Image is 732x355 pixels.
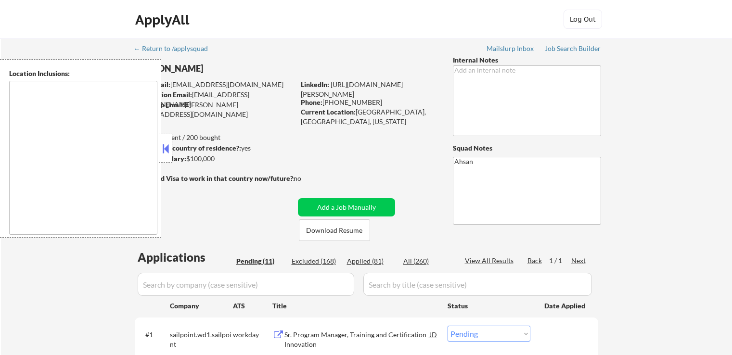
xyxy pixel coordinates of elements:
div: Location Inclusions: [9,69,157,78]
button: Log Out [564,10,602,29]
div: [PERSON_NAME][EMAIL_ADDRESS][DOMAIN_NAME] [135,100,295,119]
a: Mailslurp Inbox [487,45,535,54]
div: Job Search Builder [545,45,601,52]
div: Title [272,301,438,311]
input: Search by company (case sensitive) [138,273,354,296]
div: yes [134,143,292,153]
div: Internal Notes [453,55,601,65]
div: Sr. Program Manager, Training and Certification Innovation [284,330,430,349]
div: workday [233,330,272,340]
input: Search by title (case sensitive) [363,273,592,296]
div: Company [170,301,233,311]
div: no [294,174,321,183]
div: [EMAIL_ADDRESS][DOMAIN_NAME] [135,80,295,89]
button: Add a Job Manually [298,198,395,216]
div: Applied (81) [347,256,395,266]
div: ← Return to /applysquad [134,45,217,52]
div: Next [571,256,587,266]
div: 1 / 1 [549,256,571,266]
div: ATS [233,301,272,311]
div: ApplyAll [135,12,192,28]
div: 81 sent / 200 bought [134,133,295,142]
a: Job Search Builder [545,45,601,54]
div: sailpoint.wd1.sailpoint [170,330,233,349]
div: Mailslurp Inbox [487,45,535,52]
div: [PHONE_NUMBER] [301,98,437,107]
a: [URL][DOMAIN_NAME][PERSON_NAME] [301,80,403,98]
div: Back [527,256,543,266]
div: Squad Notes [453,143,601,153]
a: ← Return to /applysquad [134,45,217,54]
strong: Will need Visa to work in that country now/future?: [135,174,295,182]
div: All (260) [403,256,451,266]
div: #1 [145,330,162,340]
div: [EMAIL_ADDRESS][DOMAIN_NAME] [135,90,295,109]
div: Excluded (168) [292,256,340,266]
div: JD [429,326,438,343]
div: Applications [138,252,233,263]
button: Download Resume [299,219,370,241]
div: [PERSON_NAME] [135,63,333,75]
strong: LinkedIn: [301,80,329,89]
div: Status [448,297,530,314]
strong: Current Location: [301,108,356,116]
div: $100,000 [134,154,295,164]
div: View All Results [465,256,516,266]
strong: Phone: [301,98,322,106]
div: [GEOGRAPHIC_DATA], [GEOGRAPHIC_DATA], [US_STATE] [301,107,437,126]
div: Pending (11) [236,256,284,266]
div: Date Applied [544,301,587,311]
strong: Can work in country of residence?: [134,144,241,152]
